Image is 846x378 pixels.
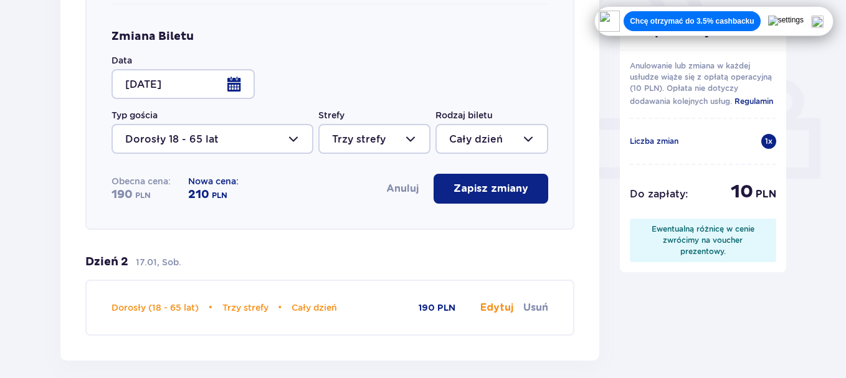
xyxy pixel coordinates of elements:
[135,190,151,201] span: PLN
[85,255,128,270] p: Dzień 2
[734,94,773,108] a: Regulamin
[188,187,209,202] span: 210
[731,180,753,204] span: 10
[112,187,133,202] span: 190
[212,190,227,201] span: PLN
[434,174,548,204] button: Zapisz zmiany
[318,109,345,121] label: Strefy
[188,175,239,187] p: Nowa cena:
[640,224,767,257] div: Ewentualną różnicę w cenie zwrócimy na voucher prezentowy.
[630,60,777,108] p: Anulowanie lub zmiana w każdej usłudze wiąże się z opłatą operacyjną (10 PLN). Opłata nie dotyczy...
[454,182,528,196] p: Zapisz zmiany
[419,302,455,314] p: 190 PLN
[112,54,132,67] label: Data
[292,303,337,313] span: Cały dzień
[630,187,688,201] p: Do zapłaty :
[756,187,776,201] span: PLN
[112,109,158,121] label: Typ gościa
[435,109,493,121] label: Rodzaj biletu
[136,256,181,268] p: 17.01, Sob.
[761,134,776,149] div: 1 x
[222,303,269,313] span: Trzy strefy
[209,301,212,314] span: •
[112,175,171,187] p: Obecna cena:
[523,301,548,314] button: Usuń
[734,97,773,106] span: Regulamin
[480,301,513,314] button: Edytuj
[278,301,282,314] span: •
[630,136,678,147] p: Liczba zmian
[112,29,194,44] h4: Zmiana Biletu
[112,303,199,313] span: Dorosły (18 - 65 lat)
[386,182,419,196] button: Anuluj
